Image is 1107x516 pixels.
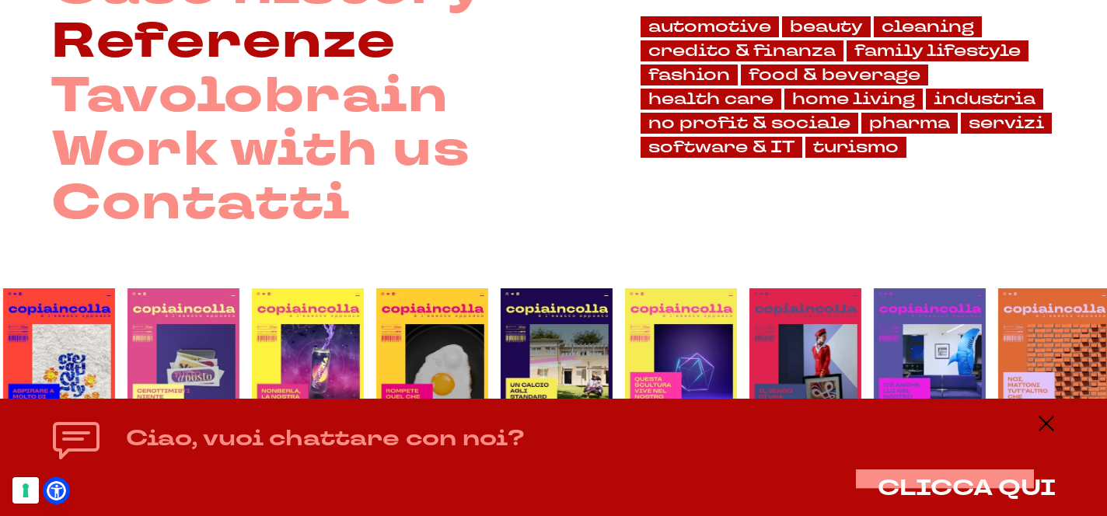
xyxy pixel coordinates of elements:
[741,64,928,85] a: food & beverage
[641,137,802,158] a: software & IT
[252,288,364,454] img: copertina numero 20
[3,288,115,454] img: copertina numero 32
[65,90,78,103] img: tab_domain_overview_orange.svg
[926,89,1043,110] a: industria
[782,16,871,37] a: beauty
[878,476,1056,500] button: CLICCA QUI
[874,288,986,454] img: copertina numero 25
[784,89,923,110] a: home living
[874,16,982,37] a: cleaning
[51,16,396,69] a: Referenze
[127,288,239,454] img: copertina numero 31
[641,113,858,134] a: no profit & sociale
[25,40,37,53] img: website_grey.svg
[51,177,351,231] a: Contatti
[501,288,613,454] img: copertina numero 28
[641,89,781,110] a: health care
[641,16,779,37] a: automotive
[51,70,449,124] a: Tavolobrain
[126,424,525,454] h4: Ciao, vuoi chattare con noi?
[44,25,76,37] div: v 4.0.25
[625,288,737,454] img: copertina numero 27
[82,92,119,102] div: Dominio
[25,25,37,37] img: logo_orange.svg
[12,477,39,504] button: Le tue preferenze relative al consenso per le tecnologie di tracciamento
[161,90,173,103] img: tab_keywords_by_traffic_grey.svg
[51,124,470,177] a: Work with us
[861,113,958,134] a: pharma
[961,113,1052,134] a: servizi
[376,288,488,454] img: copertina numero 29
[178,92,253,102] div: Keyword (traffico)
[47,481,66,500] a: Open Accessibility Menu
[805,137,906,158] a: turismo
[641,64,738,85] a: fashion
[749,288,861,454] img: copertina numero 26
[878,473,1056,503] span: CLICCA QUI
[847,40,1028,61] a: family lifestyle
[641,40,843,61] a: credito & finanza
[40,40,222,53] div: [PERSON_NAME]: [DOMAIN_NAME]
